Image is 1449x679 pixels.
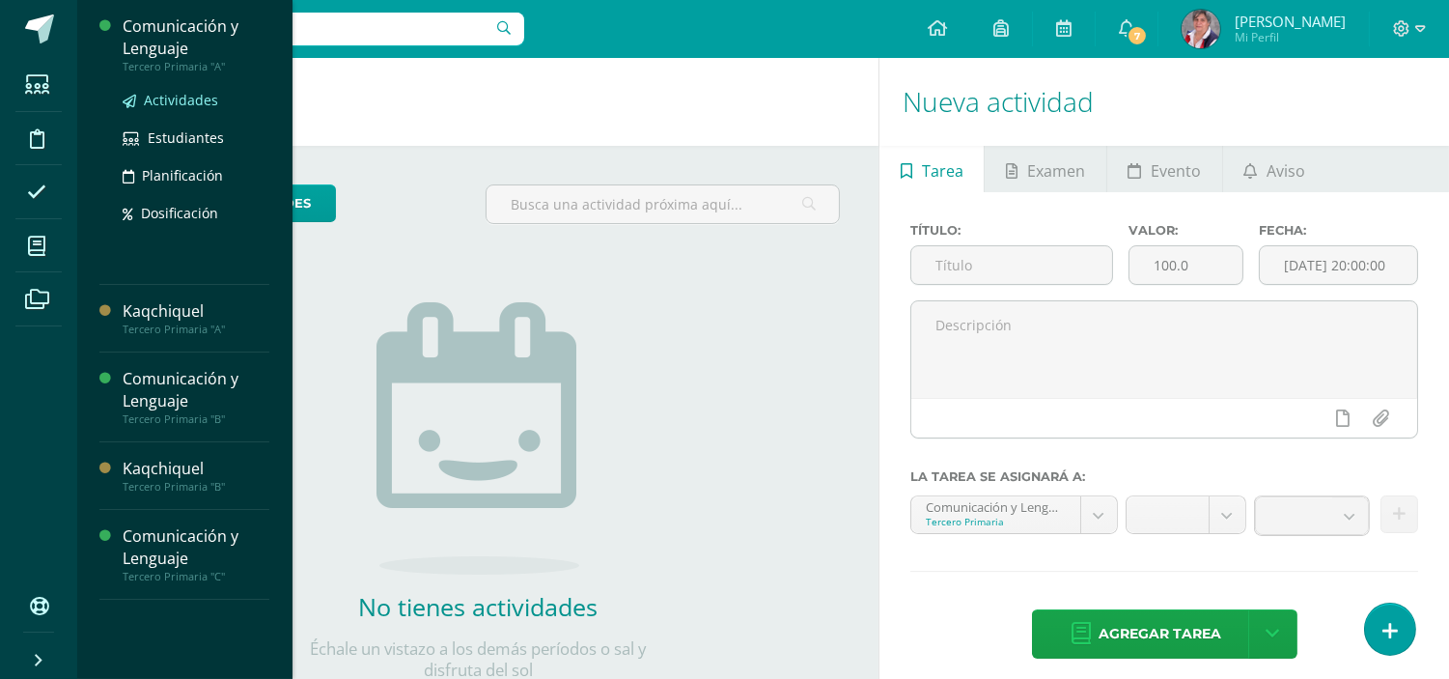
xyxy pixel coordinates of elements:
[123,300,269,323] div: Kaqchiquel
[376,302,579,575] img: no_activities.png
[487,185,839,223] input: Busca una actividad próxima aquí...
[123,60,269,73] div: Tercero Primaria "A"
[1182,10,1220,48] img: de0b392ea95cf163f11ecc40b2d2a7f9.png
[123,323,269,336] div: Tercero Primaria "A"
[123,15,269,60] div: Comunicación y Lenguaje
[879,146,984,192] a: Tarea
[1027,148,1085,194] span: Examen
[926,515,1065,528] div: Tercero Primaria
[123,458,269,480] div: Kaqchiquel
[123,368,269,412] div: Comunicación y Lenguaje
[1129,223,1243,238] label: Valor:
[910,469,1418,484] label: La tarea se asignará a:
[1235,12,1346,31] span: [PERSON_NAME]
[123,202,269,224] a: Dosificación
[123,412,269,426] div: Tercero Primaria "B"
[123,89,269,111] a: Actividades
[100,58,855,146] h1: Actividades
[985,146,1105,192] a: Examen
[1127,25,1148,46] span: 7
[123,525,269,570] div: Comunicación y Lenguaje
[911,496,1116,533] a: Comunicación y Lenguaje 'A'Tercero Primaria
[141,204,218,222] span: Dosificación
[142,166,223,184] span: Planificación
[1107,146,1222,192] a: Evento
[123,570,269,583] div: Tercero Primaria "C"
[285,590,671,623] h2: No tienes actividades
[922,148,963,194] span: Tarea
[1099,610,1221,658] span: Agregar tarea
[123,525,269,583] a: Comunicación y LenguajeTercero Primaria "C"
[123,164,269,186] a: Planificación
[148,128,224,147] span: Estudiantes
[123,300,269,336] a: KaqchiquelTercero Primaria "A"
[90,13,524,45] input: Busca un usuario...
[1259,223,1418,238] label: Fecha:
[1223,146,1326,192] a: Aviso
[911,246,1112,284] input: Título
[123,458,269,494] a: KaqchiquelTercero Primaria "B"
[123,15,269,73] a: Comunicación y LenguajeTercero Primaria "A"
[1129,246,1242,284] input: Puntos máximos
[144,91,218,109] span: Actividades
[1267,148,1305,194] span: Aviso
[123,480,269,494] div: Tercero Primaria "B"
[123,127,269,149] a: Estudiantes
[910,223,1113,238] label: Título:
[1151,148,1201,194] span: Evento
[926,496,1065,515] div: Comunicación y Lenguaje 'A'
[123,368,269,426] a: Comunicación y LenguajeTercero Primaria "B"
[1235,29,1346,45] span: Mi Perfil
[1260,246,1417,284] input: Fecha de entrega
[903,58,1426,146] h1: Nueva actividad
